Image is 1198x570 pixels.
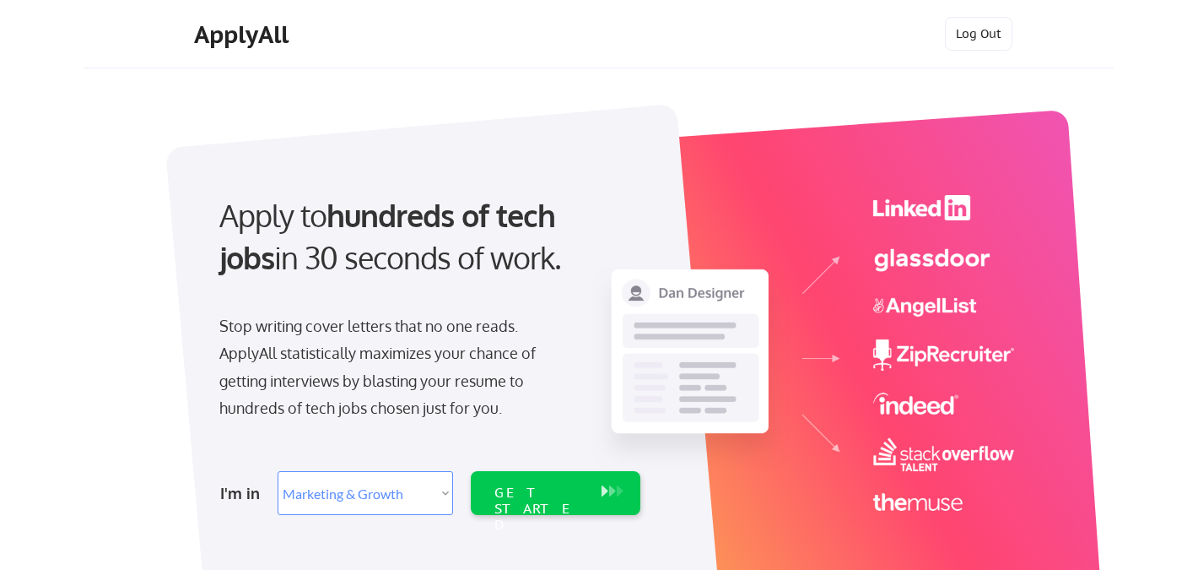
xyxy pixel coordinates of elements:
[194,20,294,49] div: ApplyAll
[219,312,566,422] div: Stop writing cover letters that no one reads. ApplyAll statistically maximizes your chance of get...
[945,17,1012,51] button: Log Out
[219,196,563,276] strong: hundreds of tech jobs
[219,194,634,280] div: Apply to in 30 seconds of work.
[220,480,267,507] div: I'm in
[494,485,585,534] div: GET STARTED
